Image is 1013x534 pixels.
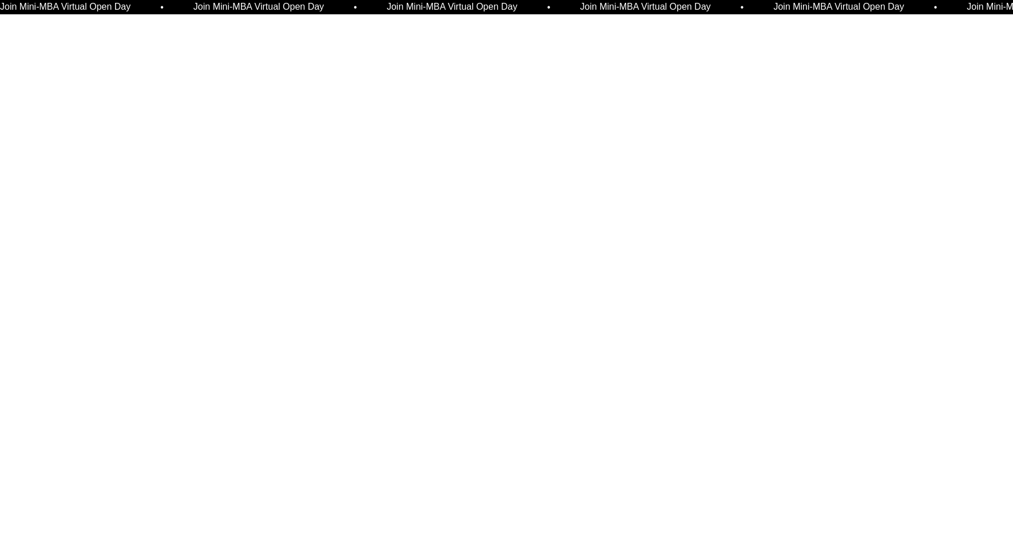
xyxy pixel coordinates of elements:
[740,3,743,12] span: •
[160,3,163,12] span: •
[353,3,357,12] span: •
[547,3,550,12] span: •
[933,3,937,12] span: •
